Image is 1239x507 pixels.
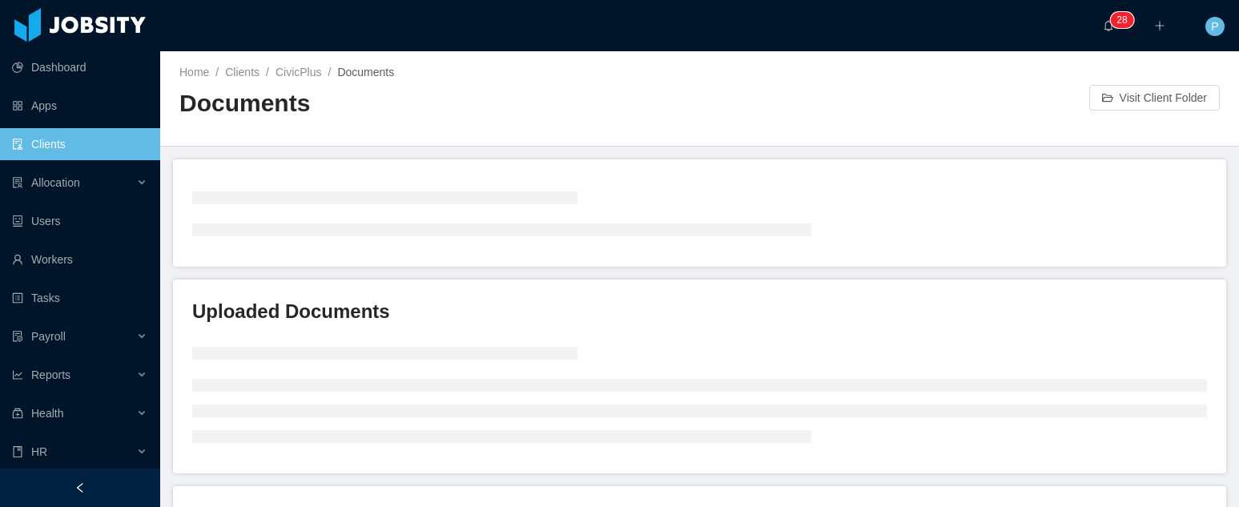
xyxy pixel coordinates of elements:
[1089,85,1220,111] button: icon: folder-openVisit Client Folder
[179,66,209,78] a: Home
[1103,20,1114,31] i: icon: bell
[12,243,147,276] a: icon: userWorkers
[215,66,219,78] span: /
[12,446,23,457] i: icon: book
[337,66,394,78] span: Documents
[328,66,332,78] span: /
[276,66,322,78] a: CivicPlus
[179,87,700,120] h2: Documents
[1110,12,1133,28] sup: 28
[12,331,23,342] i: icon: file-protect
[266,66,269,78] span: /
[1154,20,1165,31] i: icon: plus
[12,205,147,237] a: icon: robotUsers
[1122,12,1128,28] p: 8
[12,128,147,160] a: icon: auditClients
[31,330,66,343] span: Payroll
[12,282,147,314] a: icon: profileTasks
[1116,12,1122,28] p: 2
[1211,17,1218,36] span: P
[192,299,1207,324] h3: Uploaded Documents
[31,407,63,420] span: Health
[12,51,147,83] a: icon: pie-chartDashboard
[12,408,23,419] i: icon: medicine-box
[12,177,23,188] i: icon: solution
[12,369,23,380] i: icon: line-chart
[31,445,47,458] span: HR
[12,90,147,122] a: icon: appstoreApps
[225,66,259,78] a: Clients
[31,176,80,189] span: Allocation
[31,368,70,381] span: Reports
